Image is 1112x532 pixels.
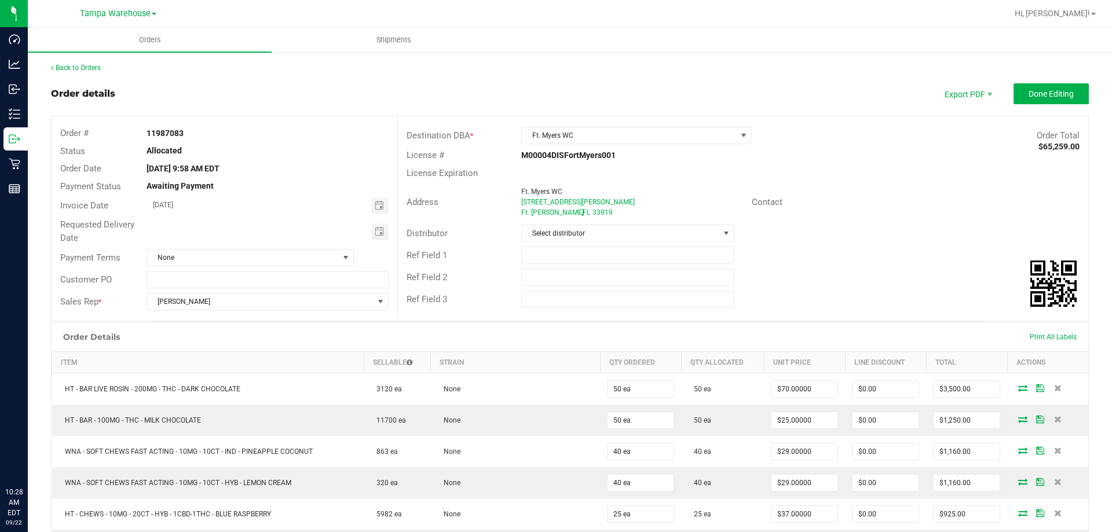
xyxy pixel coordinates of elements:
span: Delete Order Detail [1049,447,1066,454]
th: Qty Ordered [600,352,681,373]
span: Orders [123,35,177,45]
span: Order Date [60,163,101,174]
input: 0 [608,475,674,491]
span: [PERSON_NAME] [147,293,373,310]
span: Order # [60,128,89,138]
input: 0 [853,412,919,428]
qrcode: 11987083 [1030,261,1077,307]
button: Done Editing [1014,83,1089,104]
span: Tampa Warehouse [80,9,151,19]
span: Payment Status [60,181,121,192]
input: 0 [771,506,837,522]
span: Ft. Myers WC [522,127,736,144]
span: Shipments [361,35,427,45]
inline-svg: Analytics [9,58,20,70]
span: License # [407,150,444,160]
span: Print All Labels [1030,333,1077,341]
th: Unit Price [764,352,845,373]
span: Save Order Detail [1031,447,1049,454]
span: Ref Field 2 [407,272,447,282]
span: WNA - SOFT CHEWS FAST ACTING - 10MG - 10CT - IND - PINEAPPLE COCONUT [59,447,313,456]
h1: Order Details [63,332,120,342]
strong: [DATE] 9:58 AM EDT [147,164,220,173]
span: 25 ea [688,510,711,518]
span: Select distributor [522,225,719,241]
span: Address [407,197,438,207]
th: Strain [431,352,601,373]
span: HT - BAR LIVE ROSIN - 200MG - THC - DARK CHOCOLATE [59,385,240,393]
li: Export PDF [932,83,1002,104]
span: 40 ea [688,447,711,456]
span: None [438,385,460,393]
inline-svg: Inbound [9,83,20,95]
input: 0 [608,506,674,522]
input: 0 [771,412,837,428]
span: None [438,447,460,456]
a: Shipments [272,28,515,52]
span: None [438,479,460,487]
span: Status [60,146,85,156]
input: 0 [934,475,1000,491]
input: 0 [608,443,674,460]
span: Payment Terms [60,252,120,263]
span: Delete Order Detail [1049,509,1066,516]
input: 0 [771,443,837,460]
span: Delete Order Detail [1049,478,1066,485]
span: HT - BAR - 100MG - THC - MILK CHOCOLATE [59,416,201,424]
span: Save Order Detail [1031,478,1049,485]
input: 0 [608,381,674,397]
input: 0 [853,443,919,460]
strong: Awaiting Payment [147,181,214,190]
input: 0 [934,443,1000,460]
th: Qty Allocated [681,352,764,373]
span: 40 ea [688,479,711,487]
span: HT - CHEWS - 10MG - 20CT - HYB - 1CBD-1THC - BLUE RASPBERRY [59,510,271,518]
inline-svg: Dashboard [9,34,20,45]
span: Requested Delivery Date [60,219,134,243]
span: 33919 [592,208,613,217]
th: Total [926,352,1007,373]
span: Delete Order Detail [1049,416,1066,423]
span: FL [583,208,590,217]
span: Invoice Date [60,200,108,211]
strong: Allocated [147,146,182,155]
span: 5982 ea [371,510,402,518]
input: 0 [608,412,674,428]
strong: 11987083 [147,129,184,138]
p: 09/22 [5,518,23,527]
inline-svg: Reports [9,183,20,195]
th: Item [52,352,364,373]
span: Sales Rep [60,296,98,307]
input: 0 [771,381,837,397]
span: Ref Field 3 [407,294,447,304]
span: 863 ea [371,447,398,456]
input: 0 [934,412,1000,428]
span: None [438,510,460,518]
span: None [438,416,460,424]
span: Order Total [1037,130,1080,141]
div: Order details [51,87,115,101]
span: Delete Order Detail [1049,384,1066,391]
input: 0 [934,506,1000,522]
img: Scan me! [1030,261,1077,307]
span: [STREET_ADDRESS][PERSON_NAME] [521,198,635,206]
span: 50 ea [688,385,711,393]
span: 11700 ea [371,416,406,424]
inline-svg: Retail [9,158,20,170]
span: 50 ea [688,416,711,424]
input: 0 [853,475,919,491]
span: Ft. Myers WC [521,188,562,196]
span: Done Editing [1029,89,1074,98]
span: Hi, [PERSON_NAME]! [1015,9,1090,18]
span: Ref Field 1 [407,250,447,261]
input: 0 [853,381,919,397]
strong: M00004DISFortMyers001 [521,151,616,160]
span: Save Order Detail [1031,384,1049,391]
span: Destination DBA [407,130,470,141]
input: 0 [934,381,1000,397]
span: Contact [752,197,782,207]
inline-svg: Outbound [9,133,20,145]
span: Distributor [407,228,448,239]
a: Orders [28,28,272,52]
span: Customer PO [60,274,112,285]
